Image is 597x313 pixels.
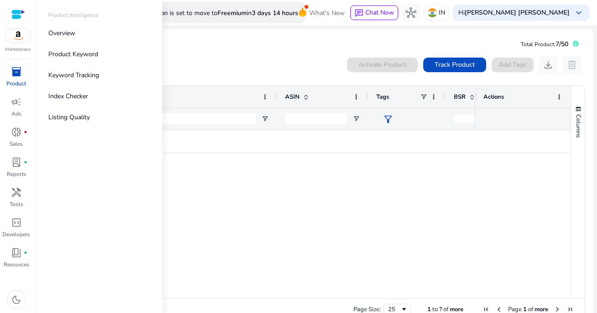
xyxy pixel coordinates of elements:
span: Chat Now [365,8,394,17]
div: Next Page [554,306,561,313]
span: fiber_manual_record [24,130,27,134]
span: chat [354,9,363,18]
div: Previous Page [495,306,503,313]
div: First Page [483,306,490,313]
img: in.svg [428,8,437,17]
span: 7/50 [555,40,568,48]
b: 3 days 14 hours [252,9,298,17]
p: Your plan is set to move to in [141,5,298,21]
b: Freemium [218,9,247,17]
span: fiber_manual_record [24,251,27,255]
span: Track Product [435,60,475,69]
p: Product Intelligence [48,11,98,19]
button: chatChat Now [350,5,398,20]
span: filter_alt [383,114,394,125]
p: Listing Quality [48,112,90,122]
p: Reports [7,170,26,178]
span: code_blocks [11,217,22,228]
span: hub [405,7,416,18]
span: lab_profile [11,157,22,168]
span: Actions [483,93,504,101]
p: Resources [4,260,29,269]
p: Developers [3,230,31,239]
input: ASIN Filter Input [285,113,347,124]
button: Open Filter Menu [353,115,360,122]
p: Product [7,80,26,88]
span: campaign [11,96,22,107]
p: Sales [10,140,23,148]
span: download [543,59,554,70]
p: Tools [10,200,23,208]
span: Tags [376,93,389,101]
div: Last Page [566,306,574,313]
p: Ads [11,110,21,118]
button: download [539,56,557,74]
span: handyman [11,187,22,198]
p: Overview [48,28,75,38]
span: Columns [574,114,582,138]
span: ASIN [285,93,300,101]
button: Track Product [423,58,486,72]
p: IN [439,5,445,21]
span: donut_small [11,127,22,138]
img: amazon.svg [6,29,31,42]
p: Product Keyword [48,49,98,59]
span: inventory_2 [11,66,22,77]
span: Total Product: [521,41,555,48]
p: Hi [458,10,570,16]
span: BSR [454,93,466,101]
span: What's New [309,5,345,21]
button: Open Filter Menu [261,115,269,122]
p: Keyword Tracking [48,70,99,80]
b: [PERSON_NAME] [PERSON_NAME] [465,8,570,17]
span: fiber_manual_record [24,160,27,164]
span: dark_mode [11,294,22,305]
button: hub [402,4,420,22]
p: Index Checker [48,91,88,101]
span: book_4 [11,247,22,258]
input: Product Name Filter Input [80,113,256,124]
p: Marketplace [5,46,31,53]
span: keyboard_arrow_down [573,7,584,18]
